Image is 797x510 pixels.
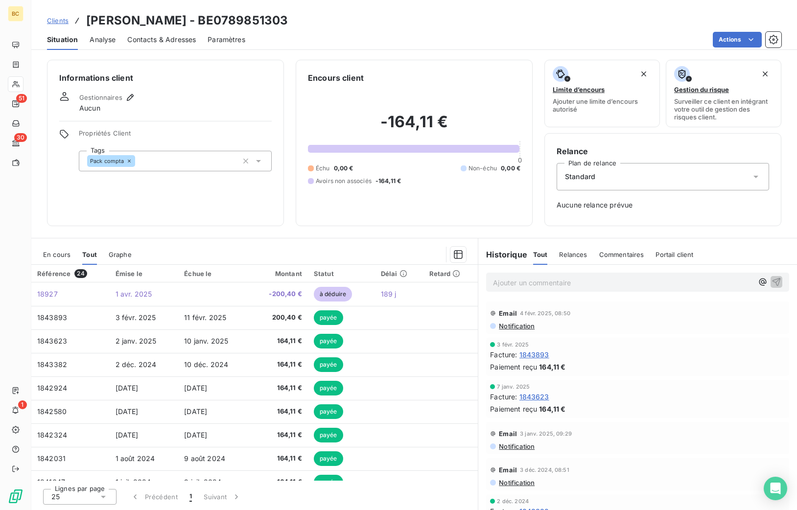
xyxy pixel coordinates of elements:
button: Suivant [198,487,247,507]
span: Paiement reçu [490,362,537,372]
span: [DATE] [184,431,207,439]
span: 9 juil. 2024 [184,478,221,486]
span: -164,11 € [375,177,401,185]
span: Tout [82,251,97,258]
span: 51 [16,94,27,103]
img: Logo LeanPay [8,488,23,504]
span: Échu [316,164,330,173]
span: Non-échu [469,164,497,173]
div: Référence [37,269,104,278]
span: payée [314,451,343,466]
h2: -164,11 € [308,112,520,141]
div: Délai [381,270,418,278]
span: Notification [498,479,535,487]
button: Précédent [124,487,184,507]
span: 1 juil. 2024 [116,478,151,486]
a: Clients [47,16,69,25]
span: 18927 [37,290,58,298]
span: Clients [47,17,69,24]
span: 0,00 € [501,164,520,173]
span: 1842031 [37,454,66,463]
span: 1 [189,492,192,502]
span: [DATE] [116,431,139,439]
span: En cours [43,251,70,258]
span: 164,11 € [257,454,302,464]
span: -200,40 € [257,289,302,299]
span: 10 janv. 2025 [184,337,228,345]
span: Email [499,430,517,438]
span: Aucune relance prévue [557,200,769,210]
h6: Relance [557,145,769,157]
span: 11 févr. 2025 [184,313,226,322]
span: payée [314,381,343,395]
span: 1842324 [37,431,67,439]
span: payée [314,404,343,419]
span: Notification [498,442,535,450]
span: payée [314,428,343,442]
span: Standard [565,172,595,182]
span: 1 août 2024 [116,454,155,463]
span: Limite d’encours [553,86,605,93]
div: Émise le [116,270,173,278]
span: Commentaires [599,251,644,258]
span: Email [499,309,517,317]
span: 3 févr. 2025 [497,342,529,348]
span: Notification [498,322,535,330]
button: Limite d’encoursAjouter une limite d’encours autorisé [544,60,660,127]
span: 1842924 [37,384,67,392]
span: Portail client [656,251,693,258]
span: [DATE] [184,407,207,416]
span: Propriétés Client [79,129,272,143]
span: 0,00 € [334,164,353,173]
span: 7 janv. 2025 [497,384,530,390]
span: 1843382 [37,360,67,369]
span: Contacts & Adresses [127,35,196,45]
span: Ajouter une limite d’encours autorisé [553,97,652,113]
span: payée [314,310,343,325]
div: Montant [257,270,302,278]
span: payée [314,334,343,348]
span: [DATE] [116,384,139,392]
button: Actions [713,32,762,47]
span: 164,11 € [257,360,302,370]
span: 164,11 € [257,383,302,393]
span: 164,11 € [257,407,302,417]
span: Analyse [90,35,116,45]
input: Ajouter une valeur [135,157,143,165]
button: Gestion du risqueSurveiller ce client en intégrant votre outil de gestion des risques client. [666,60,781,127]
span: Paramètres [208,35,245,45]
span: Facture : [490,392,517,402]
span: 200,40 € [257,313,302,323]
div: Statut [314,270,369,278]
span: Graphe [109,251,132,258]
span: payée [314,357,343,372]
span: 1843893 [519,349,549,360]
span: 2 janv. 2025 [116,337,157,345]
span: Paiement reçu [490,404,537,414]
span: 1843623 [519,392,549,402]
div: Retard [429,270,472,278]
span: Gestionnaires [79,93,122,101]
span: 1 avr. 2025 [116,290,152,298]
span: 3 déc. 2024, 08:51 [520,467,569,473]
span: 164,11 € [257,477,302,487]
span: Aucun [79,103,100,113]
h6: Historique [478,249,527,260]
span: 4 févr. 2025, 08:50 [520,310,570,316]
span: 3 janv. 2025, 09:29 [520,431,572,437]
h6: Encours client [308,72,364,84]
span: 1 [18,400,27,409]
span: Relances [559,251,587,258]
span: 1843893 [37,313,67,322]
span: 164,11 € [257,336,302,346]
span: Email [499,466,517,474]
span: Avoirs non associés [316,177,372,185]
span: 164,11 € [539,404,565,414]
span: 0 [518,156,522,164]
span: 10 déc. 2024 [184,360,228,369]
span: 9 août 2024 [184,454,225,463]
span: 2 déc. 2024 [116,360,157,369]
span: 1841647 [37,478,65,486]
span: à déduire [314,287,352,301]
span: 30 [14,133,27,142]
